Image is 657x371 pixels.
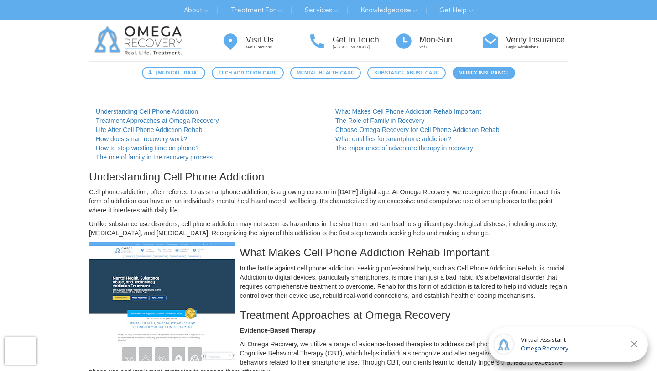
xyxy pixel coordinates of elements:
a: The importance of adventure therapy in recovery [335,144,473,152]
p: Get Directions [246,44,308,50]
p: In the battle against cell phone addiction, seeking professional help, such as Cell Phone Addicti... [89,264,568,300]
a: What Makes Cell Phone Addiction Rehab Important [335,108,481,115]
h3: What Makes Cell Phone Addiction Rehab Important [89,247,568,259]
span: Substance Abuse Care [374,69,439,77]
a: Life After Cell Phone Addiction Rehab [96,126,203,133]
p: 24/7 [419,44,481,50]
h4: Get In Touch [333,36,395,45]
a: Services [298,3,345,17]
span: Mental Health Care [297,69,355,77]
a: How to stop wasting time on phone? [96,144,199,152]
a: Visit Us Get Directions [221,31,308,51]
p: Begin Admissions [506,44,568,50]
a: The Role of Family in Recovery [335,117,424,124]
img: Omega Recovery [89,20,192,61]
a: About [177,3,215,17]
a: Substance Abuse Care [367,67,446,79]
iframe: reCAPTCHA [5,337,36,365]
h3: Understanding Cell Phone Addiction [89,171,568,183]
a: What qualifies for smartphone addiction? [335,135,451,143]
a: Knowledgebase [354,3,424,17]
h4: Visit Us [246,36,308,45]
a: Verify Insurance Begin Admissions [481,31,568,51]
a: How does smart recovery work? [96,135,187,143]
a: Treatment For [224,3,289,17]
img: Cell Phone Addiction Rehab [89,242,235,361]
a: Get Help [433,3,480,17]
strong: Evidence-Based Therapy [240,327,316,334]
p: Cell phone addiction, often referred to as smartphone addiction, is a growing concern in [DATE] d... [89,187,568,215]
a: Treatment Approaches at Omega Recovery [96,117,219,124]
a: Understanding Cell Phone Addiction [96,108,198,115]
a: Verify Insurance [453,67,515,79]
a: Get In Touch [PHONE_NUMBER] [308,31,395,51]
h4: Mon-Sun [419,36,481,45]
a: The role of family in the recovery process [96,154,213,161]
h4: Verify Insurance [506,36,568,45]
p: Unlike substance use disorders, cell phone addiction may not seem as hazardous in the short term ... [89,219,568,238]
a: [MEDICAL_DATA] [142,67,205,79]
p: [PHONE_NUMBER] [333,44,395,50]
h3: Treatment Approaches at Omega Recovery [89,309,568,321]
a: Choose Omega Recovery for Cell Phone Addiction Rehab [335,126,500,133]
span: Verify Insurance [459,69,508,77]
a: Tech Addiction Care [212,67,283,79]
a: Mental Health Care [290,67,361,79]
span: Tech Addiction Care [219,69,277,77]
span: [MEDICAL_DATA] [156,69,199,77]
